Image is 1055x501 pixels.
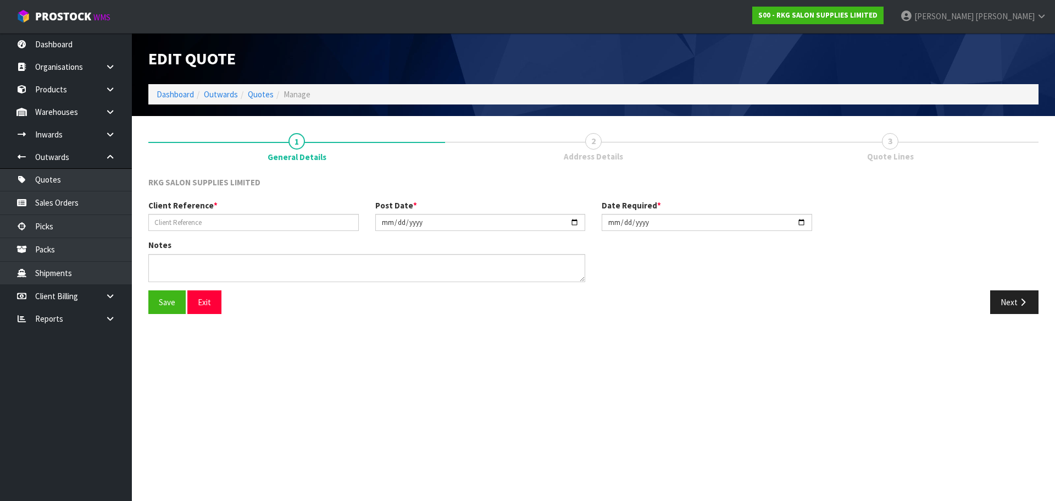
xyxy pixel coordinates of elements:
[16,9,30,23] img: cube-alt.png
[148,214,359,231] input: Client Reference
[204,89,238,100] a: Outwards
[564,151,623,162] span: Address Details
[148,168,1039,322] span: General Details
[867,151,914,162] span: Quote Lines
[284,89,310,100] span: Manage
[187,290,221,314] button: Exit
[288,133,305,150] span: 1
[93,12,110,23] small: WMS
[248,89,274,100] a: Quotes
[914,11,974,21] span: [PERSON_NAME]
[268,151,326,163] span: General Details
[585,133,602,150] span: 2
[752,7,884,24] a: S00 - RKG SALON SUPPLIES LIMITED
[148,48,236,69] span: Edit Quote
[990,290,1039,314] button: Next
[882,133,898,150] span: 3
[975,11,1035,21] span: [PERSON_NAME]
[375,200,417,211] label: Post Date
[602,200,661,211] label: Date Required
[758,10,878,20] strong: S00 - RKG SALON SUPPLIES LIMITED
[35,9,91,24] span: ProStock
[148,200,218,211] label: Client Reference
[148,290,186,314] button: Save
[148,239,171,251] label: Notes
[148,177,260,188] span: RKG SALON SUPPLIES LIMITED
[157,89,194,100] a: Dashboard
